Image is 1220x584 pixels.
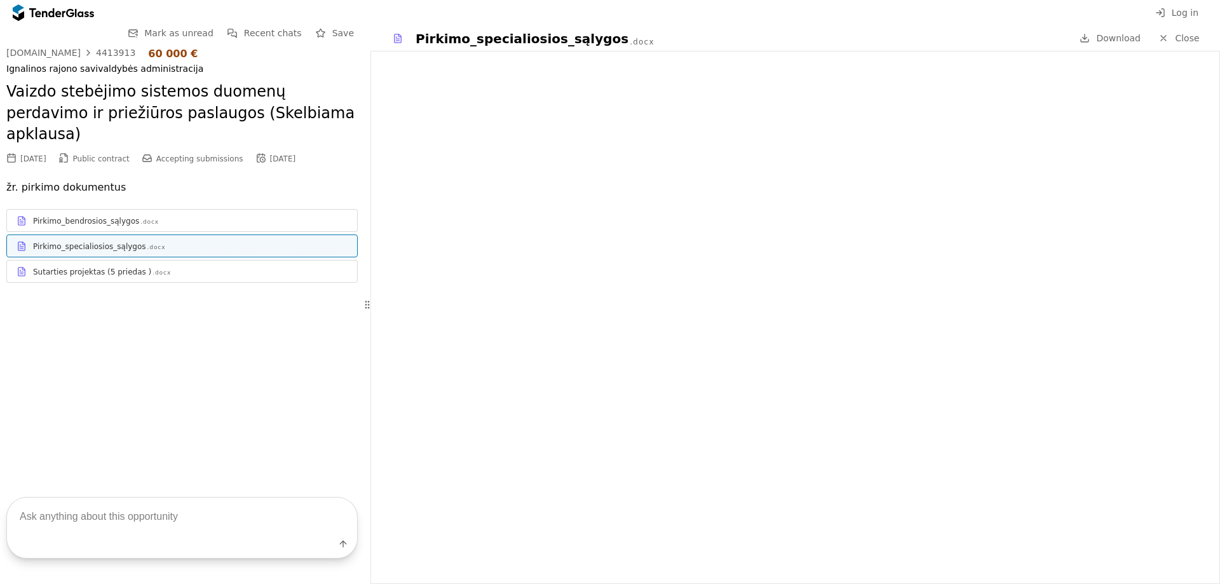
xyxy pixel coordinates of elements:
div: Pirkimo_specialiosios_sąlygos [33,241,146,252]
a: [DOMAIN_NAME]4413913 [6,48,135,58]
a: Pirkimo_bendrosios_sąlygos.docx [6,209,358,232]
div: [DATE] [20,154,46,163]
h2: Vaizdo stebėjimo sistemos duomenų perdavimo ir priežiūros paslaugos (Skelbiama apklausa) [6,81,358,146]
a: Download [1076,31,1144,46]
div: 4413913 [96,48,135,57]
span: Save [332,28,354,38]
div: Ignalinos rajono savivaldybės administracija [6,64,358,74]
a: Sutarties projektas (5 priedas ).docx [6,260,358,283]
span: Public contract [73,154,130,163]
span: Accepting submissions [156,154,243,163]
span: Download [1096,33,1141,43]
a: Close [1151,31,1207,46]
button: Save [312,25,358,41]
div: [DATE] [270,154,296,163]
button: Recent chats [224,25,306,41]
button: Log in [1151,5,1202,21]
span: Mark as unread [144,28,213,38]
div: Pirkimo_bendrosios_sąlygos [33,216,139,226]
p: žr. pirkimo dokumentus [6,179,358,196]
div: 60 000 € [148,48,198,60]
div: Pirkimo_specialiosios_sąlygos [416,30,628,48]
span: Close [1175,33,1199,43]
div: .docx [152,269,171,277]
button: Mark as unread [124,25,217,41]
a: Pirkimo_specialiosios_sąlygos.docx [6,234,358,257]
div: .docx [630,37,654,48]
span: Log in [1172,8,1198,18]
div: .docx [140,218,159,226]
div: .docx [147,243,166,252]
div: Sutarties projektas (5 priedas ) [33,267,151,277]
span: Recent chats [244,28,302,38]
div: [DOMAIN_NAME] [6,48,81,57]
